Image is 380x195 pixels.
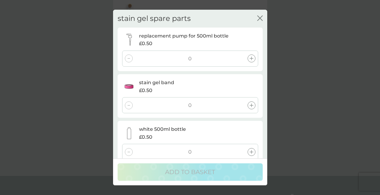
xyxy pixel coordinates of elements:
span: £0.50 [139,133,152,141]
button: close [257,15,263,22]
p: white 500ml bottle [139,125,186,133]
img: stain gel band [123,81,135,93]
button: ADD TO BASKET [118,163,263,181]
p: 0 [188,148,192,156]
h2: stain gel spare parts [118,14,191,23]
p: stain gel band [139,79,174,87]
span: £0.50 [139,40,152,48]
p: 0 [188,55,192,63]
p: ADD TO BASKET [165,167,215,177]
span: £0.50 [139,87,152,94]
p: 0 [188,101,192,109]
p: replacement pump for 500ml bottle [139,32,229,40]
img: replacement pump for 500ml bottle [123,34,135,46]
img: white 500ml bottle [123,127,135,139]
